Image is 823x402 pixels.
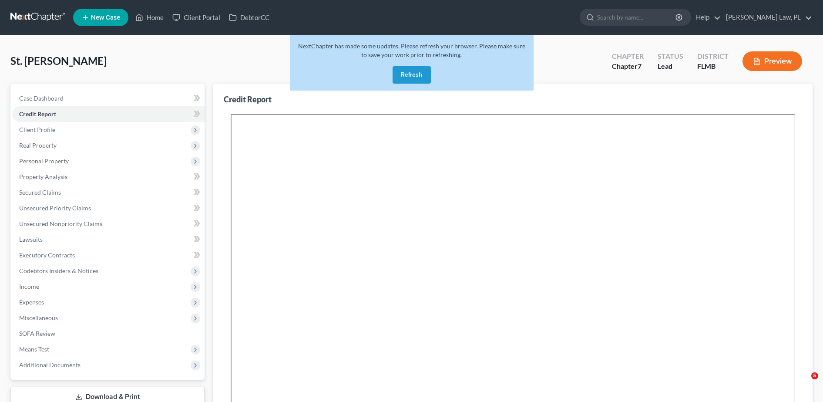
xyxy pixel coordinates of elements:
[597,9,677,25] input: Search by name...
[793,372,814,393] iframe: Intercom live chat
[19,173,67,180] span: Property Analysis
[12,232,205,247] a: Lawsuits
[19,251,75,259] span: Executory Contracts
[393,66,431,84] button: Refresh
[12,106,205,122] a: Credit Report
[19,142,57,149] span: Real Property
[19,236,43,243] span: Lawsuits
[19,361,81,368] span: Additional Documents
[811,372,818,379] span: 5
[19,95,64,102] span: Case Dashboard
[692,10,721,25] a: Help
[19,314,58,321] span: Miscellaneous
[168,10,225,25] a: Client Portal
[658,61,683,71] div: Lead
[12,247,205,263] a: Executory Contracts
[19,283,39,290] span: Income
[225,10,274,25] a: DebtorCC
[12,200,205,216] a: Unsecured Priority Claims
[224,94,272,105] div: Credit Report
[19,110,56,118] span: Credit Report
[697,51,729,61] div: District
[742,51,802,71] button: Preview
[19,189,61,196] span: Secured Claims
[19,157,69,165] span: Personal Property
[19,267,98,274] span: Codebtors Insiders & Notices
[612,51,644,61] div: Chapter
[19,298,44,306] span: Expenses
[658,51,683,61] div: Status
[19,204,91,212] span: Unsecured Priority Claims
[12,185,205,200] a: Secured Claims
[131,10,168,25] a: Home
[12,216,205,232] a: Unsecured Nonpriority Claims
[91,14,120,21] span: New Case
[298,42,525,58] span: NextChapter has made some updates. Please refresh your browser. Please make sure to save your wor...
[19,330,55,337] span: SOFA Review
[638,62,642,70] span: 7
[19,345,49,353] span: Means Test
[10,54,107,67] span: St. [PERSON_NAME]
[12,169,205,185] a: Property Analysis
[612,61,644,71] div: Chapter
[697,61,729,71] div: FLMB
[19,126,55,133] span: Client Profile
[722,10,812,25] a: [PERSON_NAME] Law, PL
[19,220,102,227] span: Unsecured Nonpriority Claims
[12,326,205,341] a: SOFA Review
[12,91,205,106] a: Case Dashboard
